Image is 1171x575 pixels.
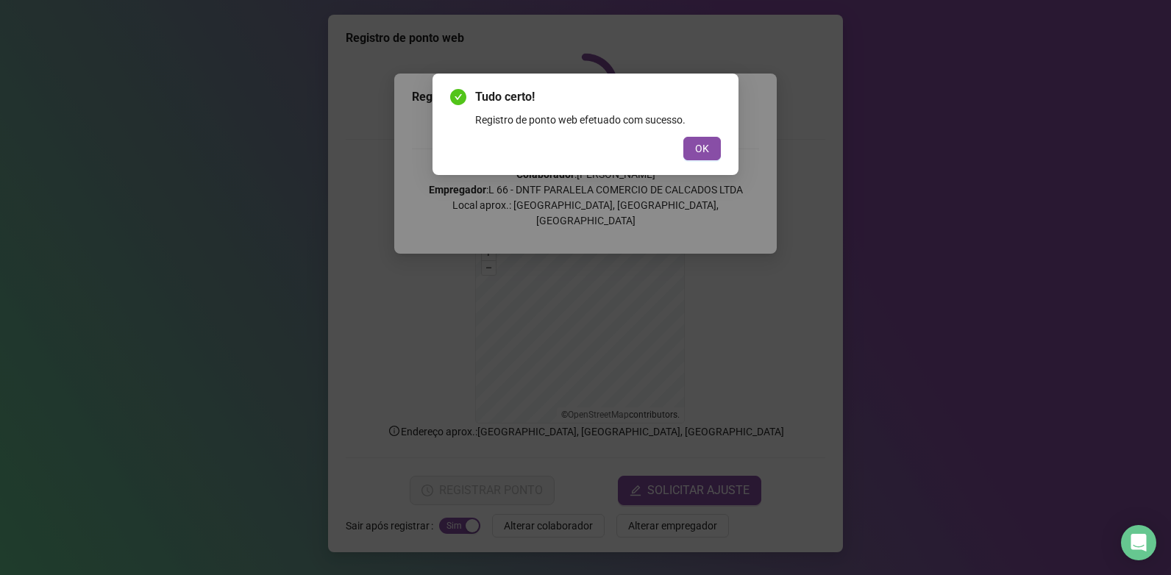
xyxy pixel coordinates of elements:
span: OK [695,140,709,157]
span: Tudo certo! [475,88,721,106]
button: OK [683,137,721,160]
div: Open Intercom Messenger [1121,525,1156,560]
span: check-circle [450,89,466,105]
div: Registro de ponto web efetuado com sucesso. [475,112,721,128]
